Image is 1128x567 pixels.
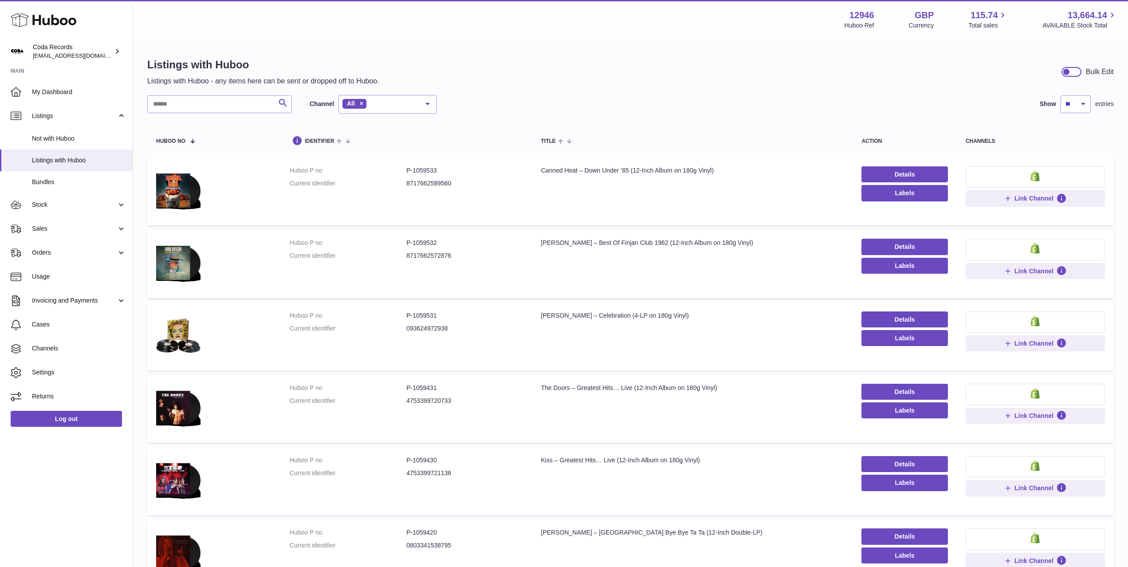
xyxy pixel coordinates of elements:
dt: Huboo P no [290,311,406,320]
span: Orders [32,248,117,257]
img: shopify-small.png [1030,171,1040,181]
span: Usage [32,272,126,281]
div: Currency [909,21,934,30]
span: All [347,100,355,107]
dt: Huboo P no [290,528,406,537]
dd: 0803341538795 [406,541,523,550]
label: Show [1040,100,1056,108]
dd: 4753399720733 [406,397,523,405]
span: Not with Huboo [32,134,126,143]
span: title [541,138,556,144]
span: Link Channel [1014,194,1053,202]
strong: GBP [915,9,934,21]
img: shopify-small.png [1030,243,1040,254]
dt: Huboo P no [290,239,406,247]
dd: 093624972938 [406,324,523,333]
dd: 8717662589560 [406,179,523,188]
div: [PERSON_NAME] – [GEOGRAPHIC_DATA] Bye Bye Ta Ta (12-Inch Double-LP) [541,528,844,537]
dt: Current identifier [290,179,406,188]
dd: P-1059430 [406,456,523,465]
dd: P-1059532 [406,239,523,247]
dt: Current identifier [290,541,406,550]
button: Labels [861,185,947,201]
dd: P-1059531 [406,311,523,320]
button: Link Channel [966,263,1105,279]
img: haz@pcatmedia.com [11,45,24,58]
img: shopify-small.png [1030,388,1040,399]
div: Huboo Ref [845,21,874,30]
button: Labels [861,547,947,563]
span: Listings with Huboo [32,156,126,165]
div: Coda Records [33,43,113,60]
dt: Current identifier [290,324,406,333]
img: shopify-small.png [1030,533,1040,543]
button: Labels [861,258,947,274]
span: Bundles [32,178,126,186]
img: Canned Heat – Down Under ’85 (12-Inch Album on 180g Vinyl) [156,166,200,214]
span: 13,664.14 [1068,9,1107,21]
img: The Doors – Greatest Hits… Live (12-Inch Album on 180g Vinyl) [156,384,200,432]
span: Cases [32,320,126,329]
strong: 12946 [849,9,874,21]
button: Link Channel [966,190,1105,206]
dt: Current identifier [290,469,406,477]
span: Invoicing and Payments [32,296,117,305]
img: shopify-small.png [1030,461,1040,471]
p: Listings with Huboo - any items here can be sent or dropped off to Huboo. [147,76,379,86]
dt: Huboo P no [290,456,406,465]
button: Link Channel [966,480,1105,496]
div: Kiss – Greatest Hits… Live (12-Inch Album on 180g Vinyl) [541,456,844,465]
dd: 4753399721136 [406,469,523,477]
div: [PERSON_NAME] – Best Of Finjan Club 1962 (12-Inch Album on 180g Vinyl) [541,239,844,247]
span: Returns [32,392,126,401]
dd: P-1059533 [406,166,523,175]
button: Labels [861,402,947,418]
a: Details [861,456,947,472]
span: entries [1095,100,1114,108]
a: Details [861,311,947,327]
button: Link Channel [966,335,1105,351]
label: Channel [310,100,334,108]
img: Madonna – Celebration (4-LP on 180g Vinyl) [156,311,200,359]
a: Log out [11,411,122,427]
span: Settings [32,368,126,377]
span: AVAILABLE Stock Total [1042,21,1117,30]
div: channels [966,138,1105,144]
span: Link Channel [1014,412,1053,420]
img: Bob Dylan – Best Of Finjan Club 1962 (12-Inch Album on 180g Vinyl) [156,239,200,287]
a: Details [861,166,947,182]
a: Details [861,528,947,544]
span: Link Channel [1014,484,1053,492]
dd: P-1059431 [406,384,523,392]
dt: Huboo P no [290,166,406,175]
span: Link Channel [1014,557,1053,565]
span: Huboo no [156,138,185,144]
span: My Dashboard [32,88,126,96]
span: Listings [32,112,117,120]
dt: Current identifier [290,252,406,260]
span: Sales [32,224,117,233]
div: Canned Heat – Down Under ’85 (12-Inch Album on 180g Vinyl) [541,166,844,175]
div: action [861,138,947,144]
dt: Huboo P no [290,384,406,392]
button: Labels [861,475,947,491]
span: Total sales [968,21,1008,30]
h1: Listings with Huboo [147,58,379,72]
dd: 8717662572876 [406,252,523,260]
div: [PERSON_NAME] – Celebration (4-LP on 180g Vinyl) [541,311,844,320]
span: Link Channel [1014,267,1053,275]
div: Bulk Edit [1086,67,1114,77]
a: 13,664.14 AVAILABLE Stock Total [1042,9,1117,30]
dd: P-1059420 [406,528,523,537]
div: The Doors – Greatest Hits… Live (12-Inch Album on 180g Vinyl) [541,384,844,392]
dt: Current identifier [290,397,406,405]
a: Details [861,384,947,400]
a: Details [861,239,947,255]
button: Link Channel [966,408,1105,424]
img: shopify-small.png [1030,316,1040,327]
span: identifier [305,138,334,144]
img: Kiss – Greatest Hits… Live (12-Inch Album on 180g Vinyl) [156,456,200,504]
span: Stock [32,201,117,209]
a: 115.74 Total sales [968,9,1008,30]
button: Labels [861,330,947,346]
